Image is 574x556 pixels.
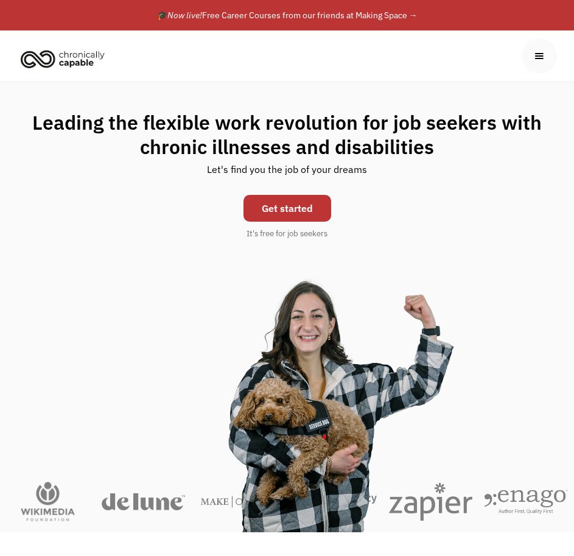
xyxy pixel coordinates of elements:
[247,228,327,240] div: It's free for job seekers
[12,110,562,159] h1: Leading the flexible work revolution for job seekers with chronic illnesses and disabilities
[243,195,331,222] a: Get started
[17,45,114,72] a: home
[17,45,108,72] img: Chronically Capable logo
[522,38,557,74] div: menu
[207,159,367,189] div: Let's find you the job of your dreams
[157,8,418,23] div: 🎓 Free Career Courses from our friends at Making Space →
[167,10,202,21] em: Now live!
